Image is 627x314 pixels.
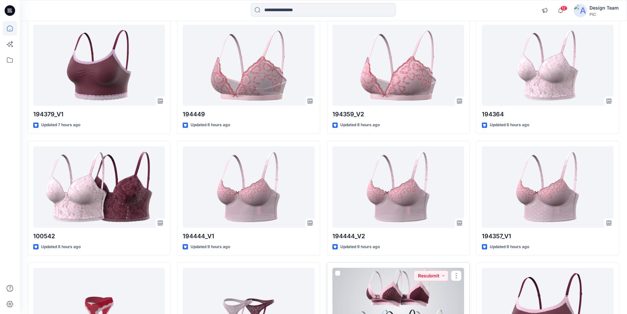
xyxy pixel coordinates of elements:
[183,25,314,106] a: 194449
[340,122,380,128] p: Updated 8 hours ago
[41,243,81,250] p: Updated 8 hours ago
[33,110,165,119] p: 194379_V1
[589,4,619,12] div: Design Team
[560,6,567,11] span: 12
[574,4,587,17] img: avatar
[482,110,614,119] p: 194364
[332,110,464,119] p: 194359_V2
[490,243,529,250] p: Updated 9 hours ago
[340,243,380,250] p: Updated 9 hours ago
[332,25,464,106] a: 194359_V2
[589,12,619,17] div: PIC
[482,232,614,241] p: 194357_V1
[482,146,614,228] a: 194357_V1
[183,232,314,241] p: 194444_V1
[33,25,165,106] a: 194379_V1
[482,25,614,106] a: 194364
[183,110,314,119] p: 194449
[33,232,165,241] p: 100542
[490,122,529,128] p: Updated 8 hours ago
[41,122,80,128] p: Updated 7 hours ago
[332,146,464,228] a: 194444_V2
[191,122,230,128] p: Updated 8 hours ago
[191,243,230,250] p: Updated 9 hours ago
[332,232,464,241] p: 194444_V2
[183,146,314,228] a: 194444_V1
[33,146,165,228] a: 100542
